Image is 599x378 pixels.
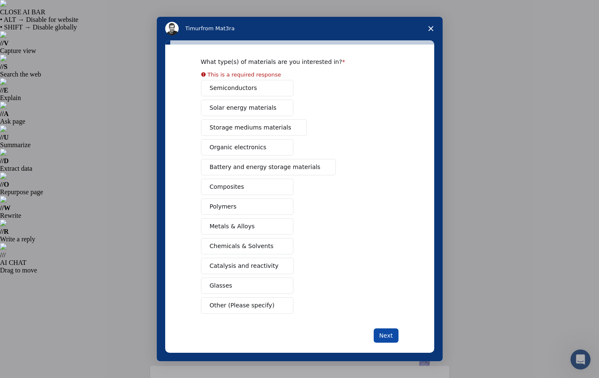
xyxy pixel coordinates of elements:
span: Semiconductors [210,84,257,93]
span: Support [18,6,48,13]
span: Glasses [210,281,232,290]
span: Polymers [210,202,237,211]
button: Next [374,328,398,343]
span: Storage mediums materials [210,123,291,132]
span: Solar energy materials [210,103,277,112]
span: from Mat3ra [201,25,235,32]
span: Other (Please specify) [210,301,274,310]
button: Solar energy materials [201,100,293,116]
button: Glasses [201,278,293,294]
span: Close survey [419,17,443,40]
button: Other (Please specify) [201,297,293,314]
span: Timur [185,25,201,32]
button: Organic electronics [201,139,293,156]
button: Chemicals & Solvents [201,238,293,254]
span: Chemicals & Solvents [210,242,274,251]
span: Organic electronics [210,143,267,152]
span: Composites [210,182,244,191]
button: Storage mediums materials [201,119,307,136]
img: Profile image for Timur [165,22,179,35]
span: Battery and energy storage materials [210,163,321,172]
div: What type(s) of materials are you interested in? [201,58,386,66]
div: This is a required response [208,70,281,79]
button: Metals & Alloys [201,218,293,235]
button: Polymers [201,198,293,215]
button: Battery and energy storage materials [201,159,336,175]
button: Composites [201,179,293,195]
span: Metals & Alloys [210,222,255,231]
button: Catalysis and reactivity [201,258,294,274]
button: Semiconductors [201,80,293,96]
span: Catalysis and reactivity [210,262,279,270]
